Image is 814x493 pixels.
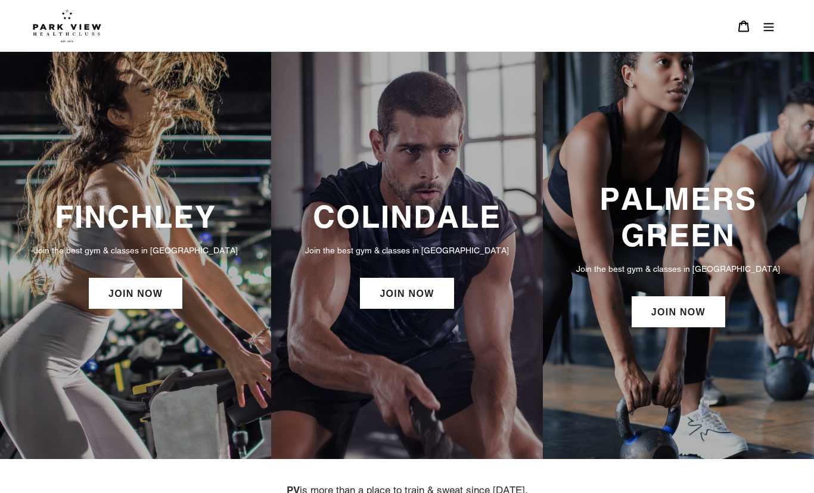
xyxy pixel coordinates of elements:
h3: FINCHLEY [12,199,259,235]
button: Menu [756,13,781,39]
a: JOIN NOW: Colindale Membership [360,278,453,309]
a: JOIN NOW: Finchley Membership [89,278,182,309]
a: JOIN NOW: Palmers Green Membership [632,296,725,327]
h3: COLINDALE [283,199,530,235]
img: Park view health clubs is a gym near you. [33,9,101,42]
p: Join the best gym & classes in [GEOGRAPHIC_DATA] [283,244,530,257]
p: Join the best gym & classes in [GEOGRAPHIC_DATA] [555,262,802,275]
h3: PALMERS GREEN [555,181,802,254]
p: Join the best gym & classes in [GEOGRAPHIC_DATA] [12,244,259,257]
